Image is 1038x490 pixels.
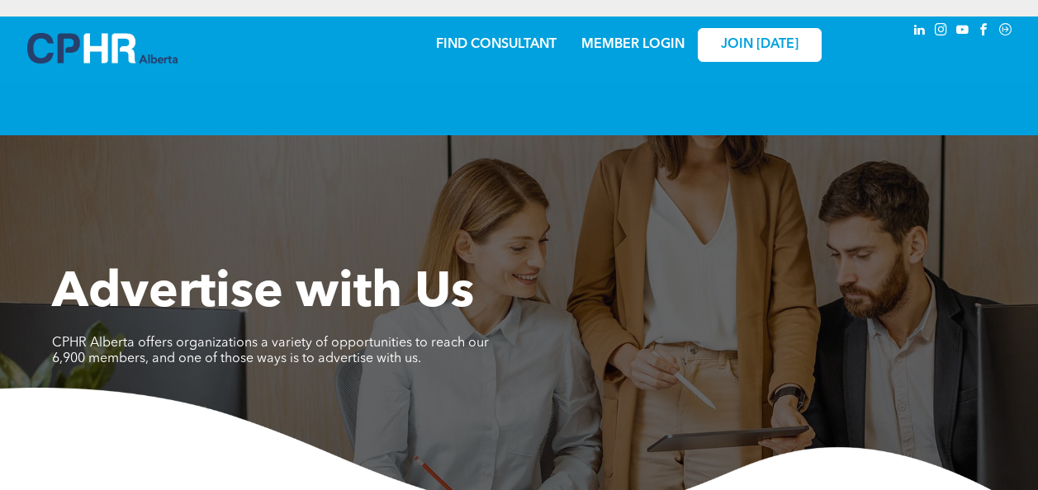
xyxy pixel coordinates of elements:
[721,37,799,53] span: JOIN [DATE]
[581,38,685,51] a: MEMBER LOGIN
[698,28,822,62] a: JOIN [DATE]
[436,38,557,51] a: FIND CONSULTANT
[954,21,972,43] a: youtube
[975,21,993,43] a: facebook
[52,337,489,365] span: CPHR Alberta offers organizations a variety of opportunities to reach our 6,900 members, and one ...
[27,33,178,64] img: A blue and white logo for cp alberta
[52,269,474,318] span: Advertise with Us
[932,21,950,43] a: instagram
[997,21,1015,43] a: Social network
[911,21,929,43] a: linkedin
